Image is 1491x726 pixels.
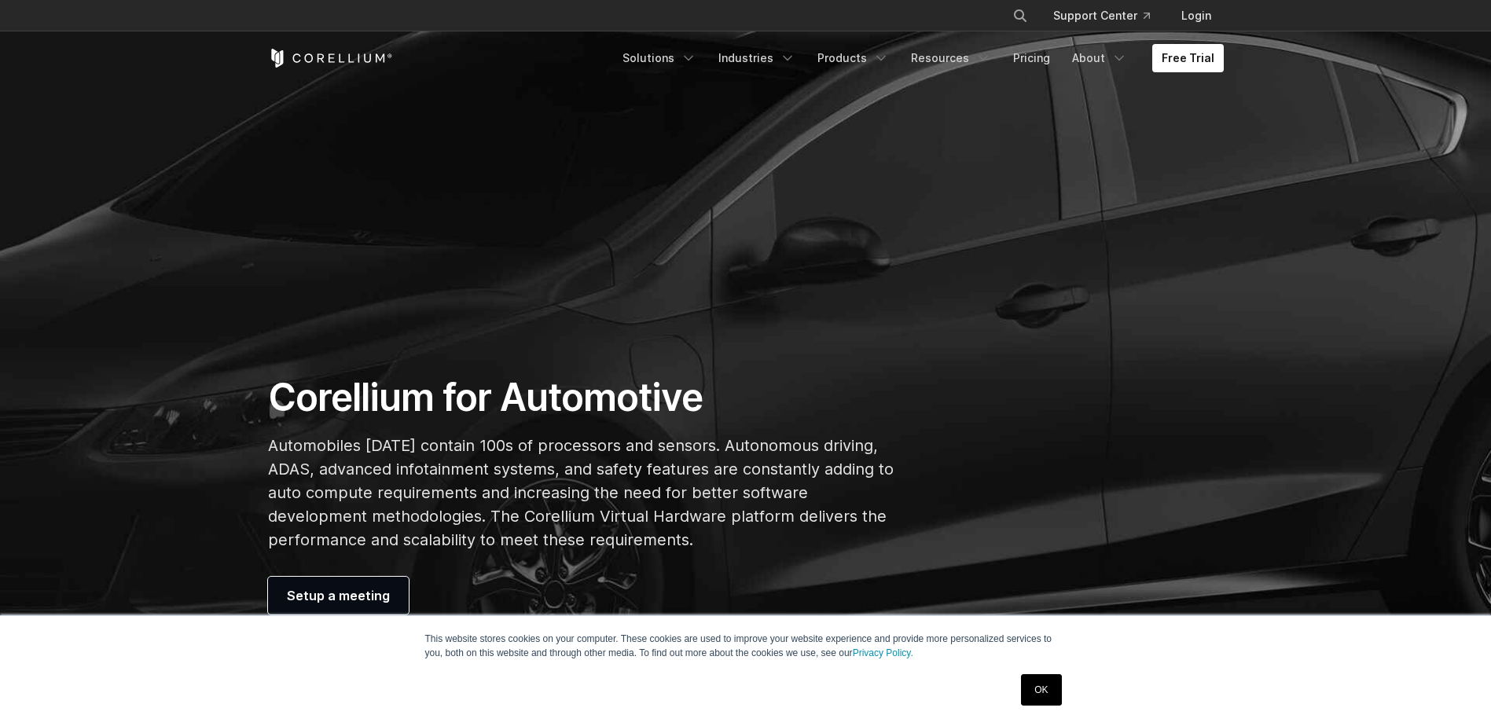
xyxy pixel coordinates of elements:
[853,647,913,658] a: Privacy Policy.
[808,44,898,72] a: Products
[425,632,1067,660] p: This website stores cookies on your computer. These cookies are used to improve your website expe...
[1152,44,1224,72] a: Free Trial
[709,44,805,72] a: Industries
[1041,2,1162,30] a: Support Center
[1006,2,1034,30] button: Search
[902,44,1001,72] a: Resources
[993,2,1224,30] div: Navigation Menu
[1004,44,1059,72] a: Pricing
[287,586,390,605] span: Setup a meeting
[613,44,706,72] a: Solutions
[1169,2,1224,30] a: Login
[613,44,1224,72] div: Navigation Menu
[1063,44,1137,72] a: About
[268,577,409,614] a: Setup a meeting
[268,434,894,552] p: Automobiles [DATE] contain 100s of processors and sensors. Autonomous driving, ADAS, advanced inf...
[268,374,894,421] h1: Corellium for Automotive
[268,49,393,68] a: Corellium Home
[1021,674,1061,706] a: OK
